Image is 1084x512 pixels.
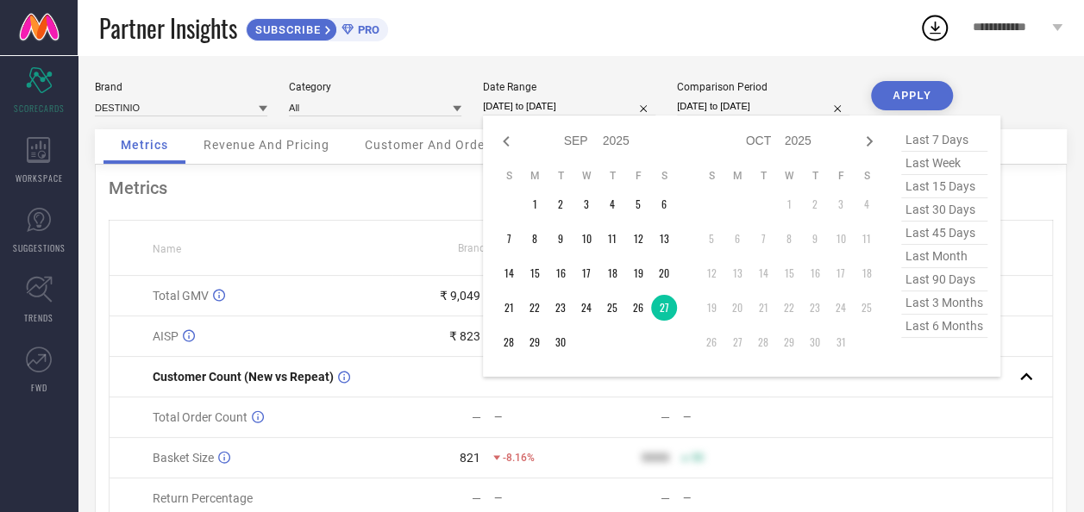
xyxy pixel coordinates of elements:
[354,23,379,36] span: PRO
[802,169,828,183] th: Thursday
[496,131,517,152] div: Previous month
[625,260,651,286] td: Fri Sep 19 2025
[625,191,651,217] td: Fri Sep 05 2025
[776,260,802,286] td: Wed Oct 15 2025
[828,169,854,183] th: Friday
[641,451,668,465] div: 9999
[776,226,802,252] td: Wed Oct 08 2025
[750,329,776,355] td: Tue Oct 28 2025
[16,172,63,184] span: WORKSPACE
[651,226,677,252] td: Sat Sep 13 2025
[548,226,573,252] td: Tue Sep 09 2025
[802,191,828,217] td: Thu Oct 02 2025
[871,81,953,110] button: APPLY
[153,451,214,465] span: Basket Size
[365,138,497,152] span: Customer And Orders
[247,23,325,36] span: SUBSCRIBE
[496,329,522,355] td: Sun Sep 28 2025
[625,169,651,183] th: Friday
[677,81,849,93] div: Comparison Period
[24,311,53,324] span: TRENDS
[750,260,776,286] td: Tue Oct 14 2025
[496,226,522,252] td: Sun Sep 07 2025
[901,245,987,268] span: last month
[660,491,669,505] div: —
[828,329,854,355] td: Fri Oct 31 2025
[31,381,47,394] span: FWD
[440,289,480,303] div: ₹ 9,049
[503,452,535,464] span: -8.16%
[494,492,580,504] div: —
[724,260,750,286] td: Mon Oct 13 2025
[13,241,66,254] span: SUGGESTIONS
[472,410,481,424] div: —
[494,411,580,423] div: —
[573,226,599,252] td: Wed Sep 10 2025
[522,295,548,321] td: Mon Sep 22 2025
[828,226,854,252] td: Fri Oct 10 2025
[901,128,987,152] span: last 7 days
[573,260,599,286] td: Wed Sep 17 2025
[522,260,548,286] td: Mon Sep 15 2025
[828,260,854,286] td: Fri Oct 17 2025
[750,295,776,321] td: Tue Oct 21 2025
[153,243,181,255] span: Name
[901,268,987,291] span: last 90 days
[802,226,828,252] td: Thu Oct 09 2025
[522,329,548,355] td: Mon Sep 29 2025
[828,295,854,321] td: Fri Oct 24 2025
[458,242,515,254] span: Brand Value
[901,198,987,222] span: last 30 days
[109,178,1053,198] div: Metrics
[522,169,548,183] th: Monday
[599,260,625,286] td: Thu Sep 18 2025
[724,226,750,252] td: Mon Oct 06 2025
[460,451,480,465] div: 821
[496,169,522,183] th: Sunday
[901,152,987,175] span: last week
[901,175,987,198] span: last 15 days
[750,226,776,252] td: Tue Oct 07 2025
[660,410,669,424] div: —
[724,169,750,183] th: Monday
[854,260,880,286] td: Sat Oct 18 2025
[153,491,253,505] span: Return Percentage
[651,191,677,217] td: Sat Sep 06 2025
[802,329,828,355] td: Thu Oct 30 2025
[699,226,724,252] td: Sun Oct 05 2025
[750,169,776,183] th: Tuesday
[802,295,828,321] td: Thu Oct 23 2025
[153,289,209,303] span: Total GMV
[699,329,724,355] td: Sun Oct 26 2025
[449,329,480,343] div: ₹ 823
[828,191,854,217] td: Fri Oct 03 2025
[859,131,880,152] div: Next month
[677,97,849,116] input: Select comparison period
[548,329,573,355] td: Tue Sep 30 2025
[651,260,677,286] td: Sat Sep 20 2025
[573,191,599,217] td: Wed Sep 03 2025
[724,295,750,321] td: Mon Oct 20 2025
[691,452,703,464] span: 50
[625,295,651,321] td: Fri Sep 26 2025
[699,260,724,286] td: Sun Oct 12 2025
[776,169,802,183] th: Wednesday
[854,169,880,183] th: Saturday
[548,260,573,286] td: Tue Sep 16 2025
[522,226,548,252] td: Mon Sep 08 2025
[95,81,267,93] div: Brand
[14,102,65,115] span: SCORECARDS
[153,370,334,384] span: Customer Count (New vs Repeat)
[625,226,651,252] td: Fri Sep 12 2025
[651,295,677,321] td: Sat Sep 27 2025
[599,226,625,252] td: Thu Sep 11 2025
[121,138,168,152] span: Metrics
[599,191,625,217] td: Thu Sep 04 2025
[901,315,987,338] span: last 6 months
[99,10,237,46] span: Partner Insights
[699,295,724,321] td: Sun Oct 19 2025
[548,191,573,217] td: Tue Sep 02 2025
[599,295,625,321] td: Thu Sep 25 2025
[496,260,522,286] td: Sun Sep 14 2025
[599,169,625,183] th: Thursday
